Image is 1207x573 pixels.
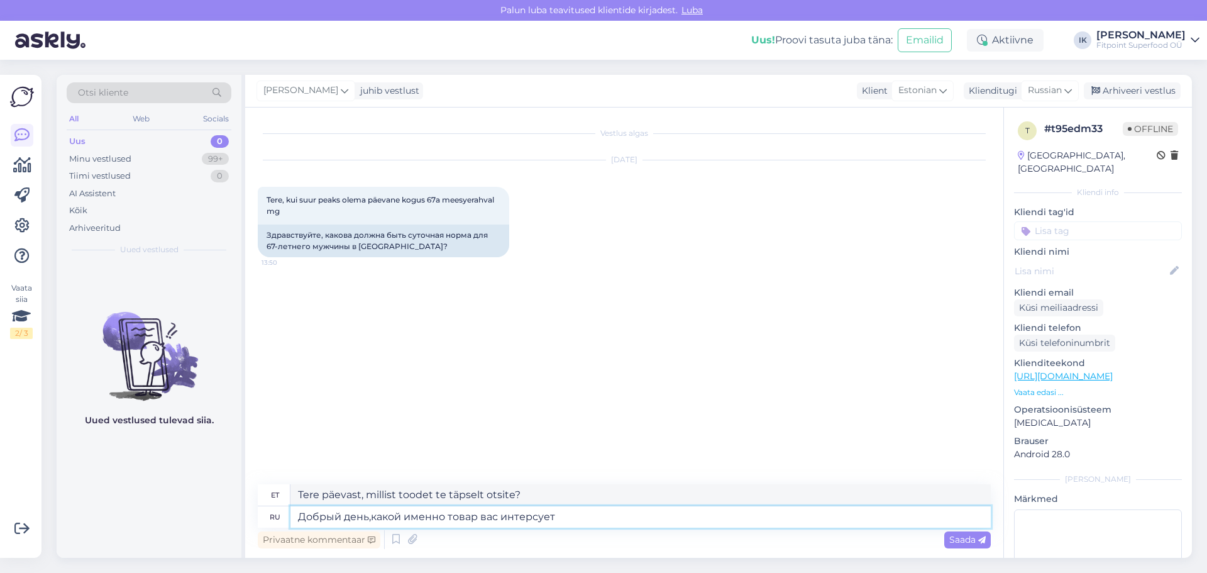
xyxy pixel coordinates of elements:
div: Arhiveeri vestlus [1084,82,1181,99]
div: Web [130,111,152,127]
div: juhib vestlust [355,84,419,97]
div: Aktiivne [967,29,1044,52]
div: Uus [69,135,85,148]
span: Russian [1028,84,1062,97]
p: Vaata edasi ... [1014,387,1182,398]
div: AI Assistent [69,187,116,200]
div: Proovi tasuta juba täna: [751,33,893,48]
div: [GEOGRAPHIC_DATA], [GEOGRAPHIC_DATA] [1018,149,1157,175]
div: [PERSON_NAME] [1096,30,1186,40]
p: Klienditeekond [1014,357,1182,370]
span: Offline [1123,122,1178,136]
div: Kõik [69,204,87,217]
input: Lisa tag [1014,221,1182,240]
div: Vaata siia [10,282,33,339]
button: Emailid [898,28,952,52]
div: Kliendi info [1014,187,1182,198]
p: [MEDICAL_DATA] [1014,416,1182,430]
div: 0 [211,135,229,148]
p: Kliendi nimi [1014,245,1182,259]
div: Klient [857,84,888,97]
span: Saada [949,534,986,545]
div: et [271,484,279,506]
span: Tere, kui suur peaks olema päevane kogus 67a meesyerahval mg [267,195,496,216]
div: IK [1074,31,1091,49]
div: All [67,111,81,127]
span: Otsi kliente [78,86,128,99]
img: No chats [57,289,241,403]
span: Uued vestlused [120,244,179,255]
textarea: Tere päevast, millist toodet te täpselt otsite? [290,484,991,506]
p: Kliendi email [1014,286,1182,299]
p: Operatsioonisüsteem [1014,403,1182,416]
img: Askly Logo [10,85,34,109]
div: Здравствуйте, какова должна быть суточная норма для 67-летнего мужчины в [GEOGRAPHIC_DATA]? [258,225,509,257]
a: [URL][DOMAIN_NAME] [1014,370,1113,382]
p: Kliendi tag'id [1014,206,1182,219]
div: [PERSON_NAME] [1014,474,1182,485]
div: Vestlus algas [258,128,991,139]
div: Socials [201,111,231,127]
div: Arhiveeritud [69,222,121,235]
div: Minu vestlused [69,153,131,165]
p: Android 28.0 [1014,448,1182,461]
div: ru [270,506,280,528]
span: 13:50 [262,258,309,267]
div: Küsi meiliaadressi [1014,299,1103,316]
div: Klienditugi [964,84,1017,97]
b: Uus! [751,34,775,46]
p: Märkmed [1014,492,1182,506]
div: 99+ [202,153,229,165]
div: Fitpoint Superfood OÜ [1096,40,1186,50]
p: Brauser [1014,435,1182,448]
input: Lisa nimi [1015,264,1167,278]
p: Kliendi telefon [1014,321,1182,335]
div: # t95edm33 [1044,121,1123,136]
a: [PERSON_NAME]Fitpoint Superfood OÜ [1096,30,1199,50]
span: Luba [678,4,707,16]
div: Privaatne kommentaar [258,531,380,548]
div: 2 / 3 [10,328,33,339]
p: Uued vestlused tulevad siia. [85,414,214,427]
div: Tiimi vestlused [69,170,131,182]
span: t [1025,126,1030,135]
span: [PERSON_NAME] [263,84,338,97]
div: Küsi telefoninumbrit [1014,335,1115,352]
div: [DATE] [258,154,991,165]
span: Estonian [898,84,937,97]
div: 0 [211,170,229,182]
textarea: Добрый день,какой именно товар вас интерсует [290,506,991,528]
